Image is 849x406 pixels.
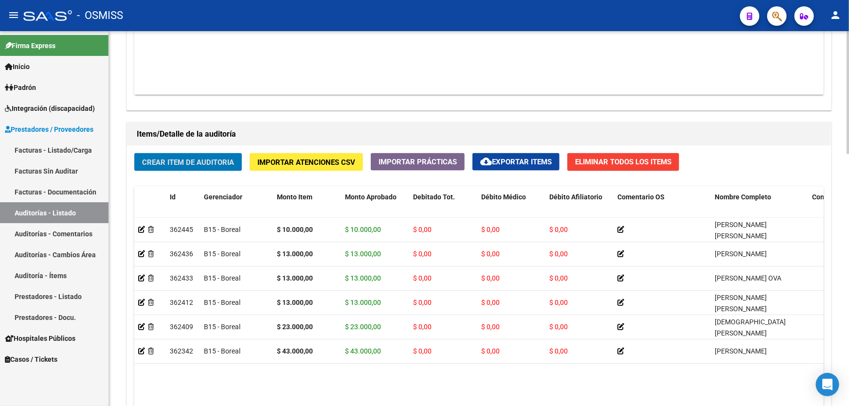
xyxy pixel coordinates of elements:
[137,126,821,142] h1: Items/Detalle de la auditoría
[480,156,492,167] mat-icon: cloud_download
[575,158,671,166] span: Eliminar Todos los Items
[277,299,313,306] strong: $ 13.000,00
[170,299,193,306] span: 362412
[715,274,781,282] span: [PERSON_NAME] OVA
[204,250,240,258] span: B15 - Boreal
[477,187,545,229] datatable-header-cell: Débito Médico
[204,323,240,331] span: B15 - Boreal
[277,226,313,233] strong: $ 10.000,00
[830,9,841,21] mat-icon: person
[413,299,432,306] span: $ 0,00
[549,193,602,201] span: Débito Afiliatorio
[549,323,568,331] span: $ 0,00
[549,250,568,258] span: $ 0,00
[567,153,679,171] button: Eliminar Todos los Items
[413,323,432,331] span: $ 0,00
[549,274,568,282] span: $ 0,00
[170,193,176,201] span: Id
[170,323,193,331] span: 362409
[345,274,381,282] span: $ 13.000,00
[5,61,30,72] span: Inicio
[715,347,767,355] span: [PERSON_NAME]
[379,158,457,166] span: Importar Prácticas
[250,153,363,171] button: Importar Atenciones CSV
[715,294,767,313] span: [PERSON_NAME] [PERSON_NAME]
[371,153,465,171] button: Importar Prácticas
[345,347,381,355] span: $ 43.000,00
[816,373,839,396] div: Open Intercom Messenger
[481,323,500,331] span: $ 0,00
[549,347,568,355] span: $ 0,00
[277,193,312,201] span: Monto Item
[345,226,381,233] span: $ 10.000,00
[715,193,771,201] span: Nombre Completo
[134,153,242,171] button: Crear Item de Auditoria
[200,187,273,229] datatable-header-cell: Gerenciador
[170,250,193,258] span: 362436
[345,323,381,331] span: $ 23.000,00
[472,153,560,171] button: Exportar Items
[481,250,500,258] span: $ 0,00
[170,274,193,282] span: 362433
[617,193,665,201] span: Comentario OS
[5,103,95,114] span: Integración (discapacidad)
[204,299,240,306] span: B15 - Boreal
[345,250,381,258] span: $ 13.000,00
[715,221,767,240] span: [PERSON_NAME] [PERSON_NAME]
[413,274,432,282] span: $ 0,00
[170,226,193,233] span: 362445
[257,158,355,167] span: Importar Atenciones CSV
[345,299,381,306] span: $ 13.000,00
[5,82,36,93] span: Padrón
[204,226,240,233] span: B15 - Boreal
[8,9,19,21] mat-icon: menu
[142,158,234,167] span: Crear Item de Auditoria
[715,318,786,337] span: [DEMOGRAPHIC_DATA] [PERSON_NAME]
[413,347,432,355] span: $ 0,00
[481,274,500,282] span: $ 0,00
[614,187,711,229] datatable-header-cell: Comentario OS
[277,347,313,355] strong: $ 43.000,00
[5,354,57,365] span: Casos / Tickets
[204,274,240,282] span: B15 - Boreal
[549,299,568,306] span: $ 0,00
[481,226,500,233] span: $ 0,00
[481,193,526,201] span: Débito Médico
[345,193,397,201] span: Monto Aprobado
[5,333,75,344] span: Hospitales Públicos
[480,158,552,166] span: Exportar Items
[170,347,193,355] span: 362342
[545,187,614,229] datatable-header-cell: Débito Afiliatorio
[413,250,432,258] span: $ 0,00
[77,5,123,26] span: - OSMISS
[413,193,455,201] span: Debitado Tot.
[277,323,313,331] strong: $ 23.000,00
[715,250,767,258] span: [PERSON_NAME]
[549,226,568,233] span: $ 0,00
[5,124,93,135] span: Prestadores / Proveedores
[413,226,432,233] span: $ 0,00
[481,347,500,355] span: $ 0,00
[204,193,242,201] span: Gerenciador
[204,347,240,355] span: B15 - Boreal
[5,40,55,51] span: Firma Express
[166,187,200,229] datatable-header-cell: Id
[341,187,409,229] datatable-header-cell: Monto Aprobado
[409,187,477,229] datatable-header-cell: Debitado Tot.
[277,250,313,258] strong: $ 13.000,00
[711,187,808,229] datatable-header-cell: Nombre Completo
[273,187,341,229] datatable-header-cell: Monto Item
[277,274,313,282] strong: $ 13.000,00
[481,299,500,306] span: $ 0,00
